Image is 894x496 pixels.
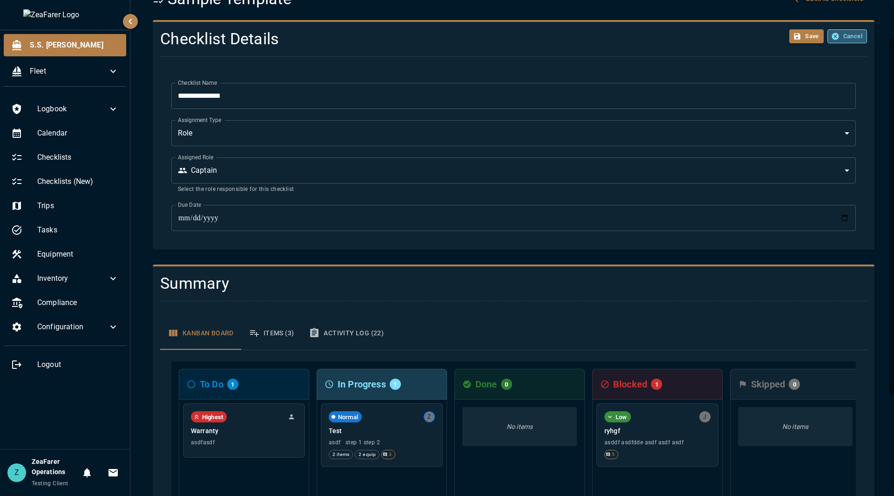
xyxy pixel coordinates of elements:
span: Logbook [37,103,108,115]
button: Notifications [78,463,96,482]
button: Unassigned - Click to assign [286,411,297,422]
div: Assigned to Jon Philo [699,411,711,422]
img: ZeaFarer Logo [23,9,107,20]
div: Configuration [4,316,126,338]
span: Checklists (New) [37,176,119,187]
h6: Blocked [613,377,647,392]
div: LowAssigned to Jon Philoryhgfasddf asdfdde asdf asdf asdf5 [596,403,718,467]
p: No items [738,422,853,431]
h6: ZeaFarer Operations [32,457,78,477]
span: Low [612,413,630,422]
div: Logout [4,353,126,376]
span: 0 [501,380,512,389]
p: ryhgf [604,426,711,435]
span: 2 equip [355,451,379,458]
span: Testing Client [32,480,68,487]
div: Checklists [4,146,126,169]
label: Assignment Type [178,116,221,124]
span: asdf step 1 step 2 [329,439,435,446]
h6: To Do [200,377,223,392]
button: Cancel [827,29,867,44]
div: Logbook [4,98,126,120]
h6: Skipped [751,377,785,392]
span: 2 items [329,451,352,458]
span: Fleet [30,66,108,77]
span: 0 [789,380,800,389]
p: Warranty [191,426,297,435]
span: Equipment [37,249,119,260]
p: Select the role responsible for this checklist [178,185,849,194]
span: 3 [386,451,395,458]
span: Highest [198,413,227,422]
button: Activity Log (22) [301,316,391,350]
div: Trips [4,195,126,217]
div: S.S. [PERSON_NAME] [4,34,126,56]
span: Calendar [37,128,119,139]
span: 1 [227,380,238,389]
div: Equipment [4,243,126,265]
span: Inventory [37,273,108,284]
div: Fleet [4,60,126,82]
div: Inventory [4,267,126,290]
span: 1 [651,380,662,389]
label: Checklist Name [178,79,217,87]
label: Due Date [178,201,201,209]
span: Tasks [37,224,119,236]
div: Calendar [4,122,126,144]
h6: In Progress [338,377,386,392]
h6: Done [475,377,497,392]
h4: Summary [160,274,748,293]
h4: Checklist Details [160,29,629,49]
span: 1 [390,380,400,389]
div: Tasks [4,219,126,241]
div: NormalAssigned to ZeaFarer OperationsTestasdf step 1 step 22 items2 equip3 [321,403,443,467]
p: Test [329,426,435,435]
div: Z [7,463,26,482]
span: asdfasdf [191,439,297,446]
button: Items (3) [241,316,302,350]
span: Logout [37,359,119,370]
div: HighestUnassigned - Click to assignWarrantyasdfasdf [183,403,305,457]
p: No items [462,422,577,431]
span: Checklists [37,152,119,163]
span: 5 [609,451,618,458]
button: Kanban Board [160,316,241,350]
span: Trips [37,200,119,211]
button: Invitations [104,463,122,482]
div: Assigned to ZeaFarer Operations [424,411,435,422]
span: S.S. [PERSON_NAME] [30,40,119,51]
div: Role [171,120,856,146]
label: Assigned Role [178,153,213,161]
div: Compliance [4,292,126,314]
span: Configuration [37,321,108,333]
button: Save [789,29,824,44]
span: Normal [334,413,362,422]
span: asddf asdfdde asdf asdf asdf [604,439,711,446]
div: Checklists (New) [4,170,126,193]
div: Captain [178,165,841,176]
span: Compliance [37,297,119,308]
